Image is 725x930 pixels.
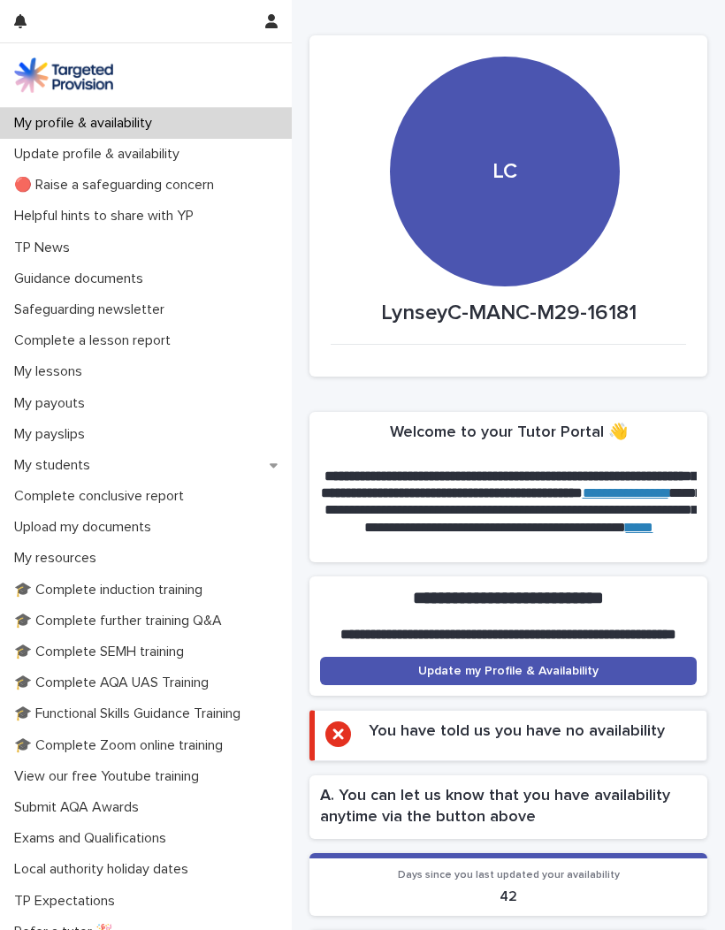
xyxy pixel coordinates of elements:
p: 🎓 Complete induction training [7,582,217,598]
p: 🎓 Functional Skills Guidance Training [7,705,255,722]
h2: Welcome to your Tutor Portal 👋 [390,423,628,444]
p: Local authority holiday dates [7,861,202,878]
p: 🔴 Raise a safeguarding concern [7,177,228,194]
h2: You have told us you have no availability [369,721,665,743]
p: My payslips [7,426,99,443]
p: 🎓 Complete Zoom online training [7,737,237,754]
p: 🎓 Complete further training Q&A [7,613,236,629]
p: Complete conclusive report [7,488,198,505]
p: TP News [7,240,84,256]
p: LynseyC-MANC-M29-16181 [331,301,686,326]
a: Update my Profile & Availability [320,657,697,685]
p: Complete a lesson report [7,332,185,349]
span: Update my Profile & Availability [418,665,599,677]
p: View our free Youtube training [7,768,213,785]
p: My profile & availability [7,115,166,132]
p: My lessons [7,363,96,380]
p: Upload my documents [7,519,165,536]
p: My payouts [7,395,99,412]
p: My students [7,457,104,474]
p: Update profile & availability [7,146,194,163]
p: My resources [7,550,111,567]
p: Safeguarding newsletter [7,301,179,318]
p: TP Expectations [7,893,129,910]
span: Days since you last updated your availability [398,870,620,880]
p: Submit AQA Awards [7,799,153,816]
p: 42 [320,888,697,905]
p: Guidance documents [7,271,157,287]
p: 🎓 Complete SEMH training [7,644,198,660]
h2: A. You can let us know that you have availability anytime via the button above [320,786,697,828]
p: 🎓 Complete AQA UAS Training [7,675,223,691]
p: Helpful hints to share with YP [7,208,208,225]
p: Exams and Qualifications [7,830,180,847]
img: M5nRWzHhSzIhMunXDL62 [14,57,113,93]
